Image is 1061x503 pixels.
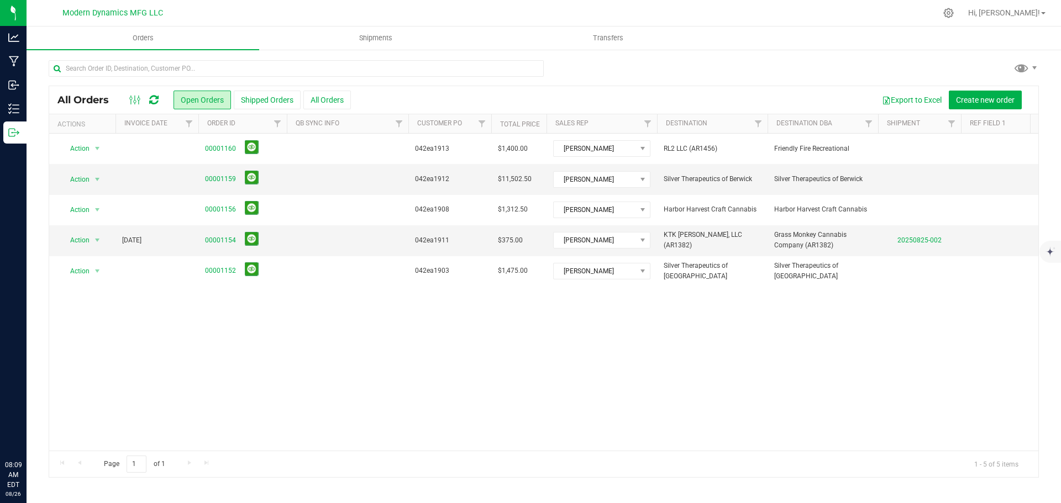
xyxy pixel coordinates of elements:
[664,204,761,215] span: Harbor Harvest Craft Cannabis
[942,8,955,18] div: Manage settings
[60,202,90,218] span: Action
[498,174,532,184] span: $11,502.50
[970,119,1006,127] a: Ref Field 1
[554,141,636,156] span: [PERSON_NAME]
[749,114,768,133] a: Filter
[417,119,462,127] a: Customer PO
[664,230,761,251] span: KTK [PERSON_NAME], LLC (AR1382)
[860,114,878,133] a: Filter
[554,172,636,187] span: [PERSON_NAME]
[555,119,589,127] a: Sales Rep
[887,119,920,127] a: Shipment
[415,204,485,215] span: 042ea1908
[49,60,544,77] input: Search Order ID, Destination, Customer PO...
[303,91,351,109] button: All Orders
[205,204,236,215] a: 00001156
[174,91,231,109] button: Open Orders
[943,114,961,133] a: Filter
[91,202,104,218] span: select
[415,174,485,184] span: 042ea1912
[124,119,167,127] a: Invoice Date
[774,144,871,154] span: Friendly Fire Recreational
[11,415,44,448] iframe: Resource center
[554,232,636,248] span: [PERSON_NAME]
[968,8,1040,17] span: Hi, [PERSON_NAME]!
[8,103,19,114] inline-svg: Inventory
[875,91,949,109] button: Export to Excel
[94,456,174,473] span: Page of 1
[473,114,491,133] a: Filter
[91,263,104,279] span: select
[27,27,259,50] a: Orders
[578,33,638,43] span: Transfers
[118,33,169,43] span: Orders
[8,80,19,91] inline-svg: Inbound
[956,96,1015,104] span: Create new order
[60,232,90,248] span: Action
[60,263,90,279] span: Action
[5,490,22,498] p: 08/26
[8,32,19,43] inline-svg: Analytics
[415,144,485,154] span: 042ea1913
[91,232,104,248] span: select
[60,141,90,156] span: Action
[639,114,657,133] a: Filter
[8,127,19,138] inline-svg: Outbound
[965,456,1027,472] span: 1 - 5 of 5 items
[205,266,236,276] a: 00001152
[205,235,236,246] a: 00001154
[5,460,22,490] p: 08:09 AM EDT
[774,204,871,215] span: Harbor Harvest Craft Cannabis
[498,144,528,154] span: $1,400.00
[205,174,236,184] a: 00001159
[774,230,871,251] span: Grass Monkey Cannabis Company (AR1382)
[207,119,235,127] a: Order ID
[390,114,408,133] a: Filter
[205,144,236,154] a: 00001160
[62,8,163,18] span: Modern Dynamics MFG LLC
[296,119,339,127] a: QB Sync Info
[8,56,19,67] inline-svg: Manufacturing
[91,172,104,187] span: select
[57,94,120,106] span: All Orders
[776,119,832,127] a: Destination DBA
[415,266,485,276] span: 042ea1903
[949,91,1022,109] button: Create new order
[180,114,198,133] a: Filter
[498,266,528,276] span: $1,475.00
[492,27,724,50] a: Transfers
[415,235,485,246] span: 042ea1911
[498,235,523,246] span: $375.00
[774,261,871,282] span: Silver Therapeutics of [GEOGRAPHIC_DATA]
[664,174,761,184] span: Silver Therapeutics of Berwick
[91,141,104,156] span: select
[554,263,636,279] span: [PERSON_NAME]
[127,456,146,473] input: 1
[498,204,528,215] span: $1,312.50
[774,174,871,184] span: Silver Therapeutics of Berwick
[666,119,707,127] a: Destination
[57,120,111,128] div: Actions
[554,202,636,218] span: [PERSON_NAME]
[664,144,761,154] span: RL2 LLC (AR1456)
[500,120,540,128] a: Total Price
[122,235,141,246] span: [DATE]
[259,27,492,50] a: Shipments
[269,114,287,133] a: Filter
[60,172,90,187] span: Action
[897,236,942,244] a: 20250825-002
[234,91,301,109] button: Shipped Orders
[664,261,761,282] span: Silver Therapeutics of [GEOGRAPHIC_DATA]
[344,33,407,43] span: Shipments
[1026,114,1044,133] a: Filter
